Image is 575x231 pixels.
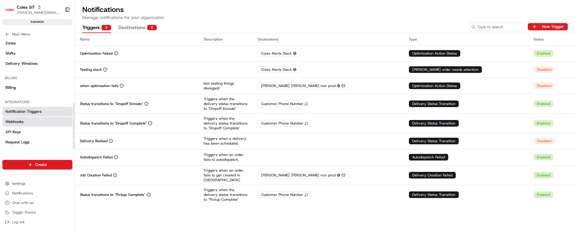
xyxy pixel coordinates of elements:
[258,66,300,73] div: Coles Alerts Slack
[2,2,62,17] button: Coles SITColes SIT[PERSON_NAME][EMAIL_ADDRESS][PERSON_NAME][PERSON_NAME][DOMAIN_NAME]
[258,120,312,127] div: Customer Phone Number
[80,139,108,143] p: Delivery Booked
[409,82,460,89] div: Optimization Action Status
[409,172,456,178] div: Delivery Creation Failed
[409,191,459,198] div: Delivery Status Transition
[5,85,16,90] span: Billing
[80,192,145,197] p: Status transitions to "Pickup Complete"
[258,82,348,89] div: [PERSON_NAME] [PERSON_NAME] non prod
[409,37,524,42] div: Type
[2,83,72,92] a: Billing
[534,120,553,127] div: Enabled
[2,107,72,116] a: Notification Triggers
[409,154,448,160] div: Autodispatch Failed
[409,100,459,107] div: Delivery Status Transition
[80,155,113,160] p: Autodispatch Failed
[6,57,17,68] img: 1736555255976-a54dd68f-1ca7-489b-9aae-adbdc363a1c4
[2,137,72,147] a: Request Logs
[12,87,46,93] span: Knowledge Base
[204,116,248,130] p: Triggers when the delivery status transitions to "Dropoff Complete"
[534,37,570,42] div: Status
[409,50,460,57] div: Optimization Action Status
[42,101,73,106] a: Powered byPylon
[12,191,33,196] span: Notifications
[80,51,113,56] p: Optimisation Failure
[2,127,72,137] a: API Keys
[534,50,553,57] div: Enabled
[204,97,248,111] p: Triggers when the delivery status transitions to "Dropoff Enroute"
[2,97,72,107] div: Integrations
[2,199,72,207] button: Chat with us!
[16,39,99,45] input: Clear
[118,23,157,33] button: Destinations
[5,51,15,56] span: Shifts
[17,4,35,10] button: Coles SIT
[534,138,555,144] div: Disabled
[534,191,553,198] div: Enabled
[204,81,248,91] p: ben testing things disregard
[469,22,523,31] input: Type to search
[409,120,459,127] div: Delivery Status Transition
[409,66,482,73] div: [PERSON_NAME] order needs attention
[12,210,36,215] span: Toggle Theme
[6,88,11,92] div: 📗
[2,59,72,68] a: Delivery Windows
[534,172,553,178] div: Enabled
[258,100,312,107] div: Customer Phone Number
[528,23,568,30] button: New Trigger
[258,172,348,178] div: [PERSON_NAME] [PERSON_NAME] non prod
[2,179,72,188] button: Settings
[534,100,553,107] div: Enabled
[20,63,76,68] div: We're available if you need us!
[204,37,248,42] div: Description
[5,119,23,124] span: Webhooks
[2,38,72,48] a: Zones
[102,25,111,30] div: 9
[204,152,248,162] p: Triggers when an order fails to autodispatch.
[12,220,24,224] span: Log out
[2,208,72,217] button: Toggle Theme
[409,138,459,144] div: Delivery Status Transition
[204,168,248,182] p: Triggers when an order fails to get created in [GEOGRAPHIC_DATA].
[82,5,568,14] h1: Notifications
[80,173,112,178] p: Job Creation Failed
[5,5,14,14] img: Coles SIT
[6,24,109,34] p: Welcome 👋
[57,87,96,93] span: API Documentation
[2,117,72,127] a: Webhooks
[2,30,72,38] button: Main Menu
[5,61,38,66] span: Delivery Windows
[2,49,72,58] a: Shifts
[80,83,118,88] p: when optimsation fails
[51,88,56,92] div: 💻
[534,154,553,160] div: Enabled
[258,37,400,42] div: Destinations
[80,37,194,42] div: Name
[12,200,34,205] span: Chat with us!
[5,109,41,114] span: Notification Triggers
[258,50,300,57] div: Coles Alerts Slack
[6,6,18,18] img: Nash
[102,59,109,66] button: Start new chat
[12,32,30,37] span: Main Menu
[147,25,157,30] div: 6
[80,101,143,106] p: Status transitions to "Dropoff Enroute"
[534,66,555,73] div: Disabled
[5,139,29,145] span: Request Logs
[258,191,312,198] div: Customer Phone Number
[204,187,248,202] p: Triggers when the delivery status transitions to "Pickup Complete"
[60,102,73,106] span: Pylon
[5,40,16,46] span: Zones
[82,14,568,20] p: Manage notifications for your organization
[2,218,72,226] button: Log out
[48,85,99,95] a: 💻API Documentation
[2,189,72,197] button: Notifications
[4,85,48,95] a: 📗Knowledge Base
[82,23,111,33] button: Triggers
[534,82,555,89] div: Disabled
[35,162,47,167] span: Create
[17,10,60,15] button: [PERSON_NAME][EMAIL_ADDRESS][PERSON_NAME][PERSON_NAME][DOMAIN_NAME]
[2,160,72,169] button: Create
